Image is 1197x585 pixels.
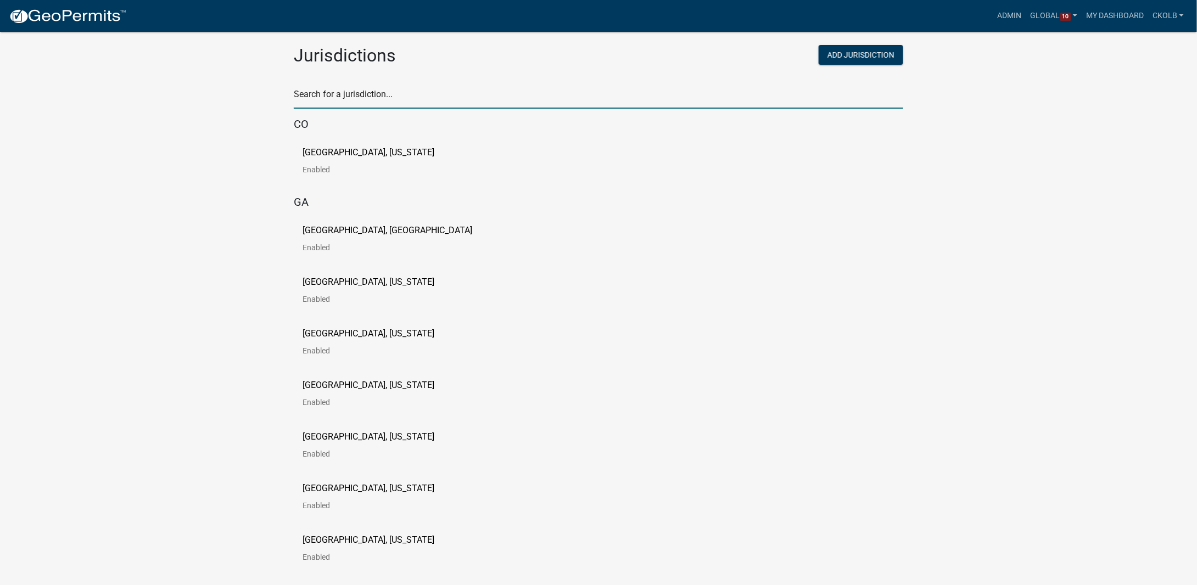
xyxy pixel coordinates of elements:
[303,226,490,260] a: [GEOGRAPHIC_DATA], [GEOGRAPHIC_DATA]Enabled
[303,502,452,509] p: Enabled
[1026,5,1082,26] a: Global10
[303,432,434,441] p: [GEOGRAPHIC_DATA], [US_STATE]
[303,450,452,458] p: Enabled
[303,166,452,173] p: Enabled
[1148,5,1188,26] a: ckolb
[303,244,490,251] p: Enabled
[303,148,452,182] a: [GEOGRAPHIC_DATA], [US_STATE]Enabled
[303,295,452,303] p: Enabled
[303,278,434,286] p: [GEOGRAPHIC_DATA], [US_STATE]
[303,381,452,415] a: [GEOGRAPHIC_DATA], [US_STATE]Enabled
[303,226,472,235] p: [GEOGRAPHIC_DATA], [GEOGRAPHIC_DATA]
[303,329,452,363] a: [GEOGRAPHIC_DATA], [US_STATE]Enabled
[993,5,1026,26] a: Admin
[303,484,452,518] a: [GEOGRAPHIC_DATA], [US_STATE]Enabled
[303,329,434,338] p: [GEOGRAPHIC_DATA], [US_STATE]
[303,148,434,157] p: [GEOGRAPHIC_DATA], [US_STATE]
[303,536,452,570] a: [GEOGRAPHIC_DATA], [US_STATE]Enabled
[303,347,452,355] p: Enabled
[294,195,903,209] h5: GA
[1060,13,1071,21] span: 10
[303,536,434,544] p: [GEOGRAPHIC_DATA], [US_STATE]
[303,381,434,390] p: [GEOGRAPHIC_DATA], [US_STATE]
[819,45,903,65] button: Add Jurisdiction
[294,45,590,66] h2: Jurisdictions
[303,484,434,493] p: [GEOGRAPHIC_DATA], [US_STATE]
[1082,5,1148,26] a: My Dashboard
[294,117,903,131] h5: CO
[303,398,452,406] p: Enabled
[303,432,452,466] a: [GEOGRAPHIC_DATA], [US_STATE]Enabled
[303,278,452,312] a: [GEOGRAPHIC_DATA], [US_STATE]Enabled
[303,553,452,561] p: Enabled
